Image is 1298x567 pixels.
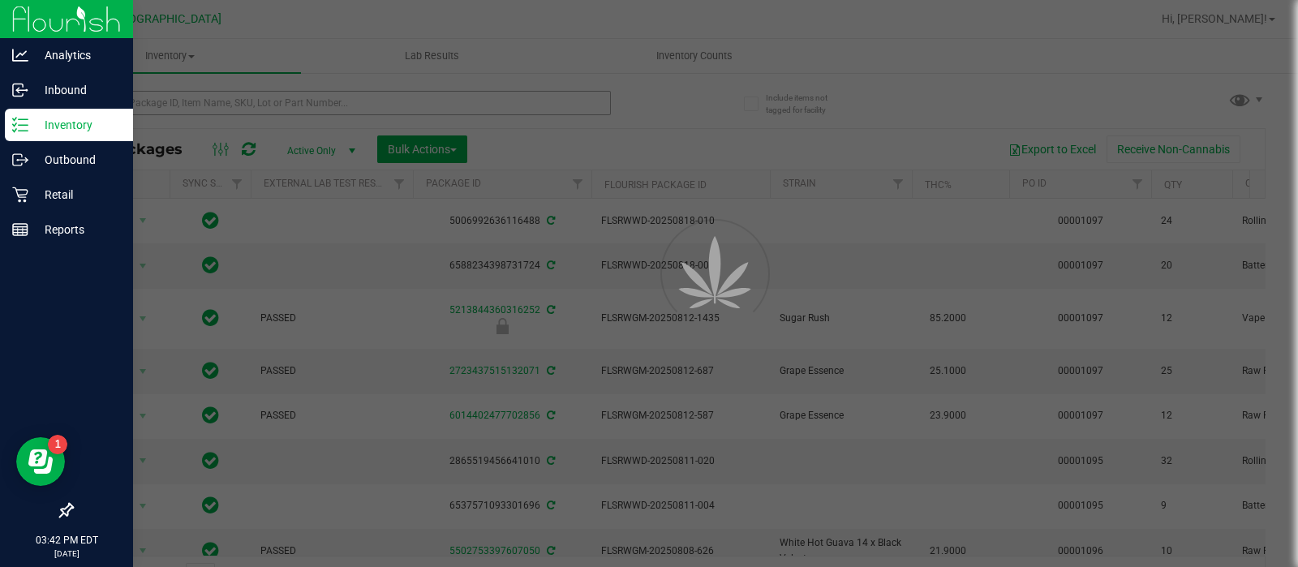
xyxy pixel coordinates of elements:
inline-svg: Analytics [12,47,28,63]
inline-svg: Inbound [12,82,28,98]
p: Analytics [28,45,126,65]
inline-svg: Outbound [12,152,28,168]
inline-svg: Inventory [12,117,28,133]
p: 03:42 PM EDT [7,533,126,548]
p: Reports [28,220,126,239]
p: [DATE] [7,548,126,560]
inline-svg: Retail [12,187,28,203]
p: Outbound [28,150,126,170]
p: Retail [28,185,126,204]
iframe: Resource center [16,437,65,486]
iframe: Resource center unread badge [48,435,67,454]
p: Inbound [28,80,126,100]
inline-svg: Reports [12,221,28,238]
p: Inventory [28,115,126,135]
